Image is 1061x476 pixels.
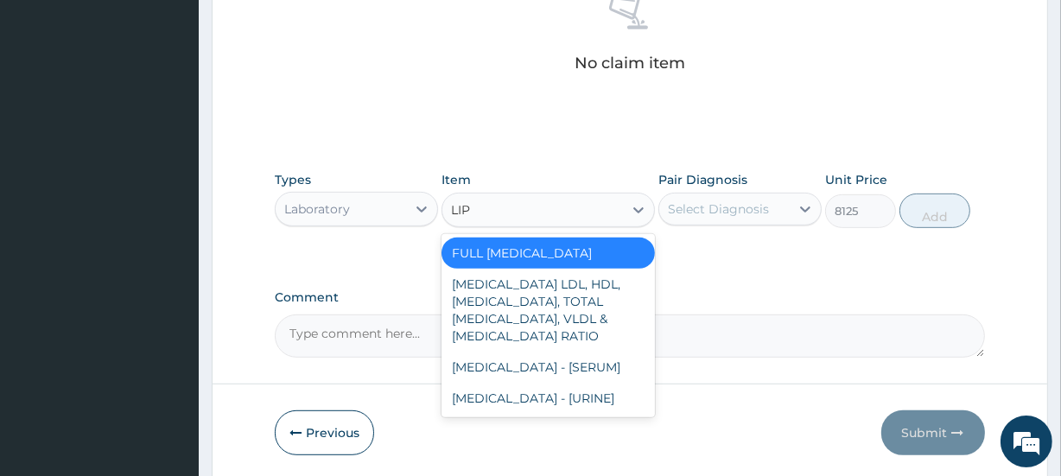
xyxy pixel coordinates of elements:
button: Previous [275,410,374,455]
div: [MEDICAL_DATA] - [SERUM] [442,352,654,383]
div: Minimize live chat window [283,9,325,50]
textarea: Type your message and hit 'Enter' [9,303,329,364]
button: Add [899,194,970,228]
div: [MEDICAL_DATA] LDL, HDL, [MEDICAL_DATA], TOTAL [MEDICAL_DATA], VLDL & [MEDICAL_DATA] RATIO [442,269,654,352]
p: No claim item [575,54,685,72]
label: Pair Diagnosis [658,171,747,188]
div: Select Diagnosis [668,200,769,218]
div: Chat with us now [90,97,290,119]
label: Types [275,173,311,187]
span: We're online! [100,133,238,308]
div: [MEDICAL_DATA] - [URINE] [442,383,654,414]
label: Comment [275,290,984,305]
button: Submit [881,410,985,455]
img: d_794563401_company_1708531726252_794563401 [32,86,70,130]
label: Unit Price [825,171,887,188]
div: FULL [MEDICAL_DATA] [442,238,654,269]
label: Item [442,171,471,188]
div: Laboratory [284,200,350,218]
